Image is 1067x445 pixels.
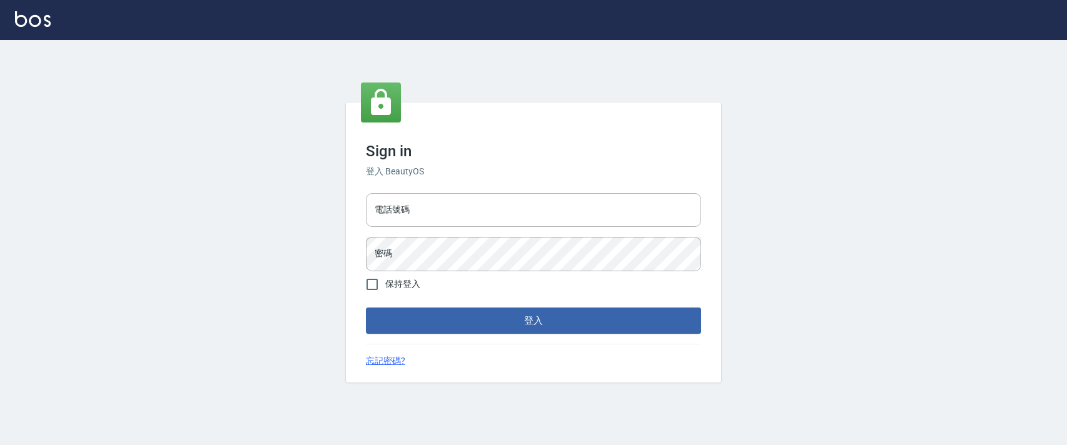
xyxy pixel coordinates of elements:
img: Logo [15,11,51,27]
a: 忘記密碼? [366,354,405,367]
button: 登入 [366,307,701,334]
h3: Sign in [366,142,701,160]
span: 保持登入 [385,277,420,291]
h6: 登入 BeautyOS [366,165,701,178]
